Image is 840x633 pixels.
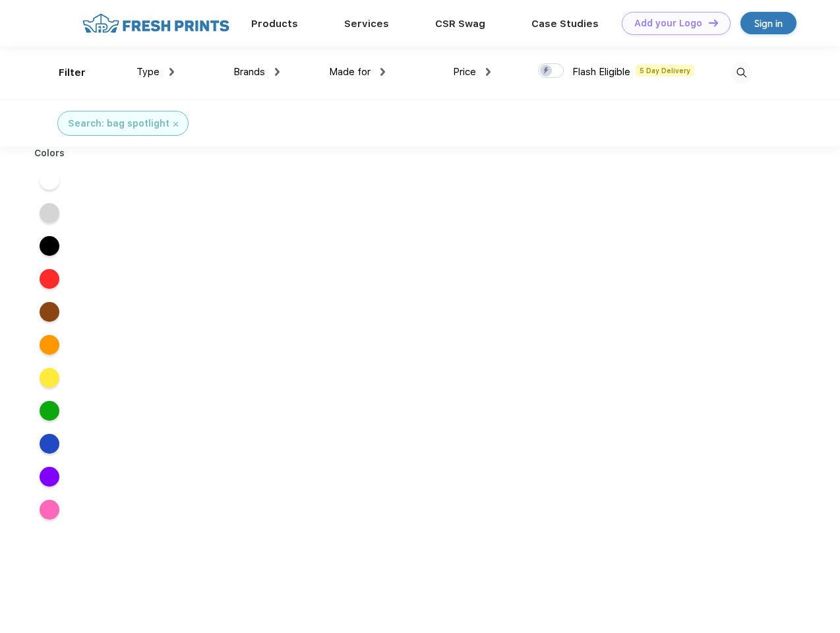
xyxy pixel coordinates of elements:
[233,66,265,78] span: Brands
[78,12,233,35] img: fo%20logo%202.webp
[453,66,476,78] span: Price
[740,12,796,34] a: Sign in
[380,68,385,76] img: dropdown.png
[754,16,783,31] div: Sign in
[136,66,160,78] span: Type
[329,66,371,78] span: Made for
[169,68,174,76] img: dropdown.png
[634,18,702,29] div: Add your Logo
[572,66,630,78] span: Flash Eligible
[173,122,178,127] img: filter_cancel.svg
[24,146,75,160] div: Colors
[731,62,752,84] img: desktop_search.svg
[251,18,298,30] a: Products
[59,65,86,80] div: Filter
[486,68,491,76] img: dropdown.png
[636,65,694,76] span: 5 Day Delivery
[68,117,169,131] div: Search: bag spotlight
[275,68,280,76] img: dropdown.png
[709,19,718,26] img: DT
